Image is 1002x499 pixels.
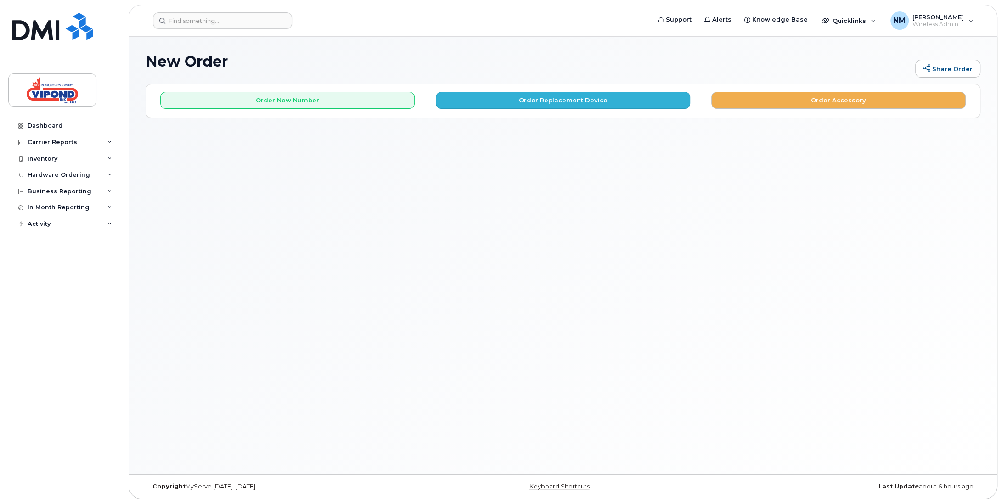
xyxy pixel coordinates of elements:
strong: Copyright [152,483,186,490]
h1: New Order [146,53,911,69]
div: MyServe [DATE]–[DATE] [146,483,424,490]
button: Order New Number [160,92,415,109]
a: Share Order [915,60,980,78]
div: about 6 hours ago [702,483,980,490]
button: Order Accessory [711,92,966,109]
button: Order Replacement Device [436,92,690,109]
a: Keyboard Shortcuts [529,483,589,490]
strong: Last Update [878,483,919,490]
